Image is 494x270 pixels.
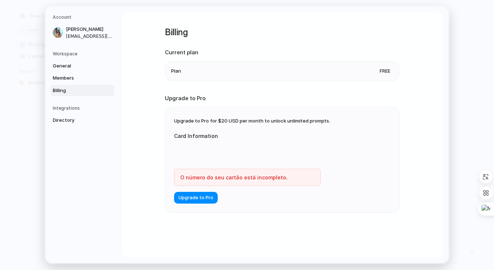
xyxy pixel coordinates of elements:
a: General [51,60,114,72]
span: Upgrade to Pro for $20 USD per month to unlock unlimited prompts. [174,118,330,124]
span: Members [53,74,100,82]
div: O número do seu cartão está incompleto. [174,169,321,186]
span: [EMAIL_ADDRESS][DOMAIN_NAME] [66,33,113,40]
label: Card Information [174,132,321,140]
span: Directory [53,117,100,124]
span: Free [377,67,393,75]
button: Upgrade to Pro [174,192,218,204]
h2: Current plan [165,48,399,57]
a: Members [51,72,114,84]
a: [PERSON_NAME][EMAIL_ADDRESS][DOMAIN_NAME] [51,23,114,42]
span: Upgrade to Pro [178,194,213,202]
span: Billing [53,87,100,94]
a: Directory [51,114,114,126]
h2: Upgrade to Pro [165,94,399,103]
h5: Workspace [53,51,114,57]
iframe: Quadro seguro de entrada do pagamento com cartão [180,149,315,156]
span: General [53,62,100,70]
h1: Billing [165,26,399,39]
a: Billing [51,85,114,96]
span: Plan [171,67,181,75]
h5: Integrations [53,105,114,112]
h5: Account [53,14,114,21]
span: [PERSON_NAME] [66,26,113,33]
